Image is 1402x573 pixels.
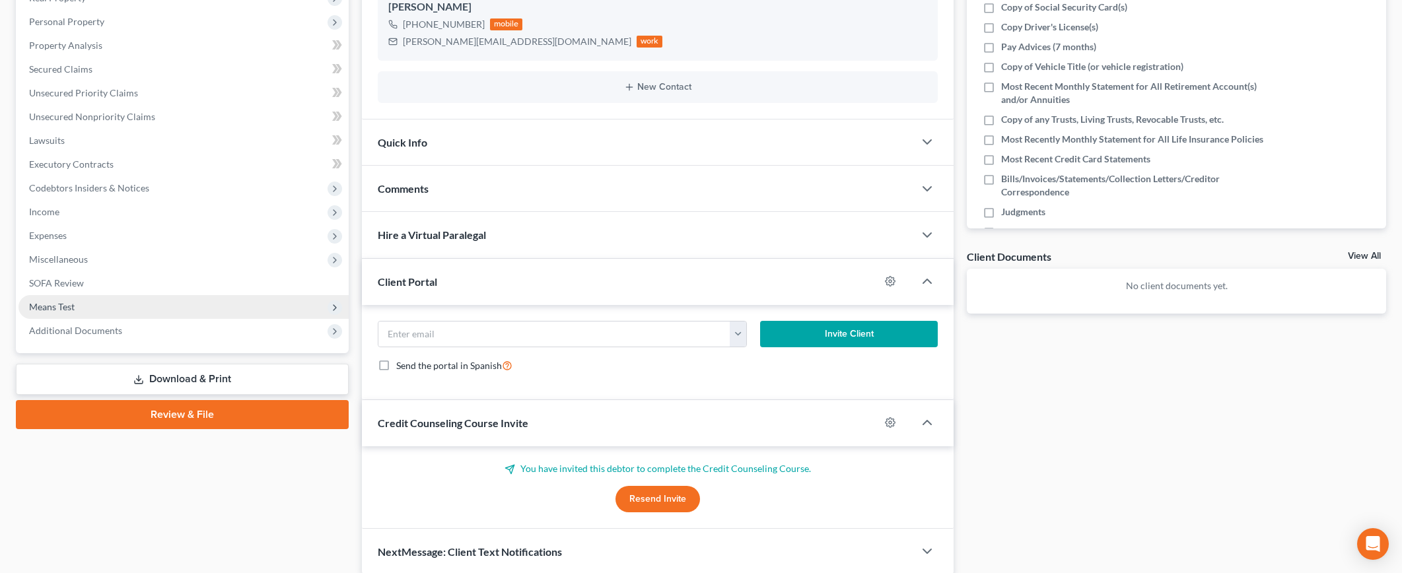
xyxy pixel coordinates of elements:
[1001,20,1098,34] span: Copy Driver's License(s)
[403,35,631,48] div: [PERSON_NAME][EMAIL_ADDRESS][DOMAIN_NAME]
[29,301,75,312] span: Means Test
[967,250,1051,263] div: Client Documents
[29,253,88,265] span: Miscellaneous
[637,36,663,48] div: work
[378,417,528,429] span: Credit Counseling Course Invite
[16,400,349,429] a: Review & File
[18,34,349,57] a: Property Analysis
[1001,133,1263,146] span: Most Recently Monthly Statement for All Life Insurance Policies
[1348,252,1381,261] a: View All
[490,18,523,30] div: mobile
[1001,1,1127,14] span: Copy of Social Security Card(s)
[29,16,104,27] span: Personal Property
[378,182,429,195] span: Comments
[396,360,502,371] span: Send the portal in Spanish
[29,40,102,51] span: Property Analysis
[378,136,427,149] span: Quick Info
[18,129,349,152] a: Lawsuits
[378,321,730,347] input: Enter email
[29,325,122,336] span: Additional Documents
[378,545,562,558] span: NextMessage: Client Text Notifications
[29,63,92,75] span: Secured Claims
[1001,60,1183,73] span: Copy of Vehicle Title (or vehicle registration)
[18,81,349,105] a: Unsecured Priority Claims
[29,277,84,288] span: SOFA Review
[29,206,59,217] span: Income
[378,275,437,288] span: Client Portal
[1001,80,1270,106] span: Most Recent Monthly Statement for All Retirement Account(s) and/or Annuities
[378,462,938,475] p: You have invited this debtor to complete the Credit Counseling Course.
[18,105,349,129] a: Unsecured Nonpriority Claims
[615,486,700,512] button: Resend Invite
[1001,172,1270,199] span: Bills/Invoices/Statements/Collection Letters/Creditor Correspondence
[29,87,138,98] span: Unsecured Priority Claims
[977,279,1376,292] p: No client documents yet.
[1001,225,1270,252] span: Legal Documents Regarding: Lawsuits, Custody Matters, Garnishments, etc.
[18,152,349,176] a: Executory Contracts
[18,271,349,295] a: SOFA Review
[403,18,485,31] div: [PHONE_NUMBER]
[29,111,155,122] span: Unsecured Nonpriority Claims
[1001,40,1096,53] span: Pay Advices (7 months)
[29,230,67,241] span: Expenses
[29,135,65,146] span: Lawsuits
[29,182,149,193] span: Codebtors Insiders & Notices
[760,321,938,347] button: Invite Client
[29,158,114,170] span: Executory Contracts
[1357,528,1389,560] div: Open Intercom Messenger
[1001,205,1045,219] span: Judgments
[1001,152,1150,166] span: Most Recent Credit Card Statements
[16,364,349,395] a: Download & Print
[388,82,928,92] button: New Contact
[1001,113,1224,126] span: Copy of any Trusts, Living Trusts, Revocable Trusts, etc.
[18,57,349,81] a: Secured Claims
[378,228,486,241] span: Hire a Virtual Paralegal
